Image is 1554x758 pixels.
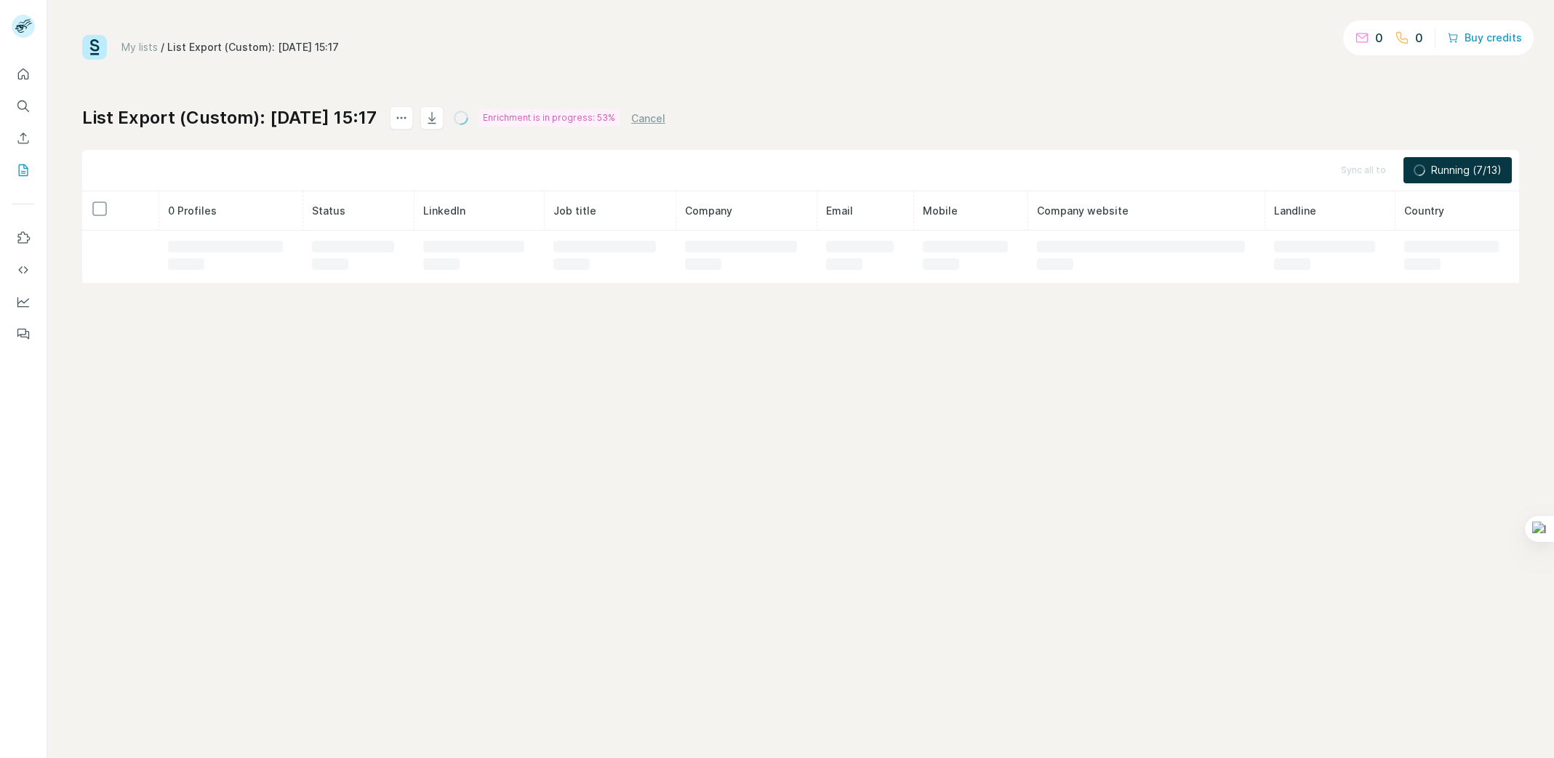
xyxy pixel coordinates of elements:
[12,257,35,283] button: Use Surfe API
[161,40,164,55] li: /
[12,157,35,183] button: My lists
[390,106,413,129] button: actions
[1447,28,1522,48] button: Buy credits
[1431,163,1502,177] span: Running (7/13)
[312,204,345,217] span: Status
[478,109,620,127] div: Enrichment is in progress: 53%
[168,204,217,217] span: 0 Profiles
[121,41,158,53] a: My lists
[1274,204,1316,217] span: Landline
[1404,204,1444,217] span: Country
[167,40,339,55] div: List Export (Custom): [DATE] 15:17
[1037,204,1129,217] span: Company website
[1375,29,1383,47] p: 0
[631,111,665,126] button: Cancel
[12,61,35,87] button: Quick start
[553,204,596,217] span: Job title
[826,204,853,217] span: Email
[82,106,377,129] h1: List Export (Custom): [DATE] 15:17
[12,289,35,315] button: Dashboard
[12,225,35,251] button: Use Surfe on LinkedIn
[12,125,35,151] button: Enrich CSV
[12,93,35,119] button: Search
[12,321,35,347] button: Feedback
[685,204,732,217] span: Company
[1415,29,1423,47] p: 0
[923,204,958,217] span: Mobile
[423,204,465,217] span: LinkedIn
[82,35,107,60] img: Surfe Logo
